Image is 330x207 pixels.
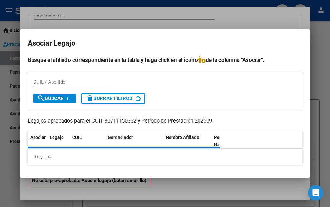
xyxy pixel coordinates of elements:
mat-icon: search [37,94,45,102]
mat-icon: delete [86,94,93,102]
span: Borrar Filtros [86,96,132,101]
datatable-header-cell: Nombre Afiliado [163,130,211,152]
h2: Asociar Legajo [28,37,302,49]
span: CUIL [72,135,82,140]
span: Nombre Afiliado [166,135,199,140]
span: Gerenciador [108,135,133,140]
datatable-header-cell: Legajo [47,130,70,152]
span: Legajo [50,135,64,140]
h4: Busque el afiliado correspondiente en la tabla y haga click en el ícono de la columna "Asociar". [28,56,302,64]
datatable-header-cell: CUIL [70,130,105,152]
button: Buscar [33,94,76,103]
span: Asociar [30,135,46,140]
datatable-header-cell: Gerenciador [105,130,163,152]
span: Buscar [37,96,64,101]
span: Periodo Habilitado [214,135,236,147]
div: Open Intercom Messenger [308,185,324,201]
datatable-header-cell: Periodo Habilitado [211,130,255,152]
p: Legajos aprobados para el CUIT 30711150362 y Período de Prestación 202509 [28,117,302,125]
div: 0 registros [28,149,302,165]
button: Borrar Filtros [81,93,145,104]
datatable-header-cell: Asociar [28,130,47,152]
